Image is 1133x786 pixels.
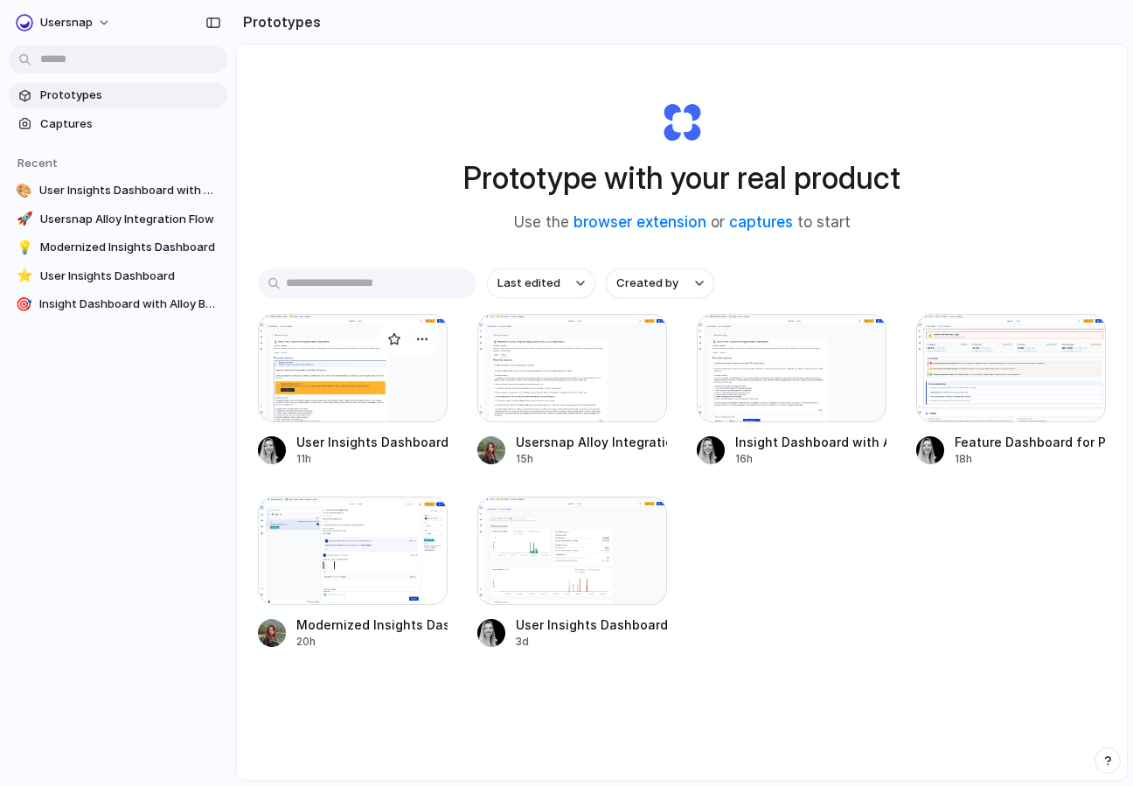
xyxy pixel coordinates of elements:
div: 🎨 [16,182,32,199]
a: User Insights DashboardUser Insights Dashboard3d [477,497,667,650]
a: 🎨User Insights Dashboard with Micro-Survey [9,177,227,204]
a: Modernized Insights DashboardModernized Insights Dashboard20h [258,497,448,650]
span: Use the or to start [514,212,851,234]
span: Prototypes [40,87,220,104]
div: 11h [296,451,448,467]
span: Captures [40,115,220,133]
div: ⭐ [16,268,33,285]
span: Recent [17,156,58,170]
span: Last edited [497,275,560,292]
div: 18h [955,451,1106,467]
div: User Insights Dashboard [516,616,667,634]
a: User Insights Dashboard with Micro-SurveyUser Insights Dashboard with Micro-Survey11h [258,314,448,467]
a: Prototypes [9,82,227,108]
span: User Insights Dashboard [40,268,220,285]
div: 🎯 [16,296,32,313]
a: Insight Dashboard with Alloy ButtonInsight Dashboard with Alloy Button16h [697,314,886,467]
a: ⭐User Insights Dashboard [9,263,227,289]
button: Last edited [487,268,595,298]
span: Usersnap Alloy Integration Flow [40,211,220,228]
button: Created by [606,268,714,298]
a: 💡Modernized Insights Dashboard [9,234,227,261]
a: captures [729,213,793,231]
div: 🚀 [16,211,33,228]
a: Captures [9,111,227,137]
div: 3d [516,634,667,650]
div: Insight Dashboard with Alloy Button [735,433,886,451]
a: 🚀Usersnap Alloy Integration Flow [9,206,227,233]
span: Usersnap [40,14,93,31]
div: 15h [516,451,667,467]
button: Usersnap [9,9,120,37]
a: Feature Dashboard for Product InsightsFeature Dashboard for Product Insights18h [916,314,1106,467]
h2: Prototypes [236,11,321,32]
div: Modernized Insights Dashboard [296,616,448,634]
div: User Insights Dashboard with Micro-Survey [296,433,448,451]
div: 💡 [16,239,33,256]
div: Usersnap Alloy Integration Flow [516,433,667,451]
a: browser extension [573,213,706,231]
h1: Prototype with your real product [463,155,900,201]
div: 20h [296,634,448,650]
span: Modernized Insights Dashboard [40,239,220,256]
span: Created by [616,275,678,292]
a: 🎯Insight Dashboard with Alloy Button [9,291,227,317]
span: Insight Dashboard with Alloy Button [39,296,220,313]
span: User Insights Dashboard with Micro-Survey [39,182,220,199]
div: 16h [735,451,886,467]
a: Usersnap Alloy Integration FlowUsersnap Alloy Integration Flow15h [477,314,667,467]
div: Feature Dashboard for Product Insights [955,433,1106,451]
